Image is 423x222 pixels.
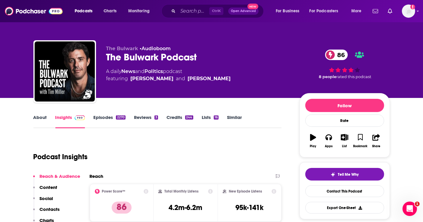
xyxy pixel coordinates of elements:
button: open menu [347,6,369,16]
span: 86 [331,50,348,60]
h2: Total Monthly Listens [164,189,198,193]
button: Contacts [33,206,60,217]
span: Monitoring [128,7,150,15]
iframe: Intercom live chat [403,202,417,216]
button: Export One-Sheet [305,202,384,214]
div: Search podcasts, credits, & more... [167,4,269,18]
a: Credits244 [166,114,193,128]
button: open menu [272,6,307,16]
a: News [122,68,135,74]
span: Podcasts [75,7,92,15]
div: 86 8 peoplerated this podcast [300,46,390,83]
img: tell me why sparkle [331,172,335,177]
div: Play [310,144,316,148]
p: 86 [112,202,132,214]
a: Similar [227,114,242,128]
a: InsightsPodchaser Pro [55,114,85,128]
span: Charts [104,7,117,15]
svg: Add a profile image [410,5,415,9]
a: Politics [145,68,163,74]
span: For Business [276,7,300,15]
img: User Profile [402,5,415,18]
div: Apps [325,144,333,148]
span: For Podcasters [309,7,338,15]
h2: Power Score™ [102,189,126,193]
span: Logged in as gabrielle.gantz [402,5,415,18]
span: • [140,46,171,51]
div: 3 [154,115,158,120]
button: List [337,130,352,152]
button: open menu [306,6,347,16]
div: 244 [185,115,193,120]
span: Open Advanced [231,10,256,13]
button: open menu [70,6,100,16]
span: New [247,4,258,9]
button: Share [368,130,384,152]
p: Social [40,196,53,201]
img: Podchaser Pro [75,115,85,120]
h2: New Episode Listens [229,189,262,193]
a: Lists16 [202,114,219,128]
a: Episodes2270 [93,114,125,128]
p: Reach & Audience [40,173,80,179]
button: Play [305,130,321,152]
h3: 95k-141k [236,203,264,212]
a: Reviews3 [134,114,158,128]
a: Show notifications dropdown [370,6,381,16]
div: Bookmark [353,144,367,148]
button: Apps [321,130,337,152]
button: tell me why sparkleTell Me Why [305,168,384,181]
p: Content [40,184,58,190]
h3: 4.2m-6.2m [169,203,202,212]
span: 1 [415,202,420,206]
button: Follow [305,99,384,112]
button: Bookmark [353,130,368,152]
a: 86 [325,50,348,60]
div: Rate [305,114,384,127]
span: Ctrl K [209,7,223,15]
h1: Podcast Insights [33,152,88,161]
button: Show profile menu [402,5,415,18]
div: A daily podcast [106,68,231,82]
span: More [351,7,362,15]
div: List [342,144,347,148]
img: The Bulwark Podcast [35,41,95,102]
a: About [33,114,47,128]
span: The Bulwark [106,46,138,51]
div: [PERSON_NAME] [188,75,231,82]
button: Open AdvancedNew [228,8,259,15]
h2: Reach [90,173,104,179]
span: and [135,68,145,74]
a: Charlie Sykes [131,75,174,82]
div: Share [372,144,380,148]
p: Contacts [40,206,60,212]
span: rated this podcast [336,75,371,79]
button: open menu [124,6,157,16]
div: 2270 [116,115,125,120]
img: Podchaser - Follow, Share and Rate Podcasts [5,5,63,17]
button: Reach & Audience [33,173,80,184]
a: Charts [100,6,120,16]
span: 8 people [319,75,336,79]
span: and [176,75,185,82]
a: Audioboom [142,46,171,51]
a: Show notifications dropdown [385,6,395,16]
button: Content [33,184,58,196]
span: Tell Me Why [338,172,359,177]
button: Social [33,196,53,207]
a: Contact This Podcast [305,185,384,197]
span: featuring [106,75,231,82]
input: Search podcasts, credits, & more... [178,6,209,16]
div: 16 [214,115,219,120]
